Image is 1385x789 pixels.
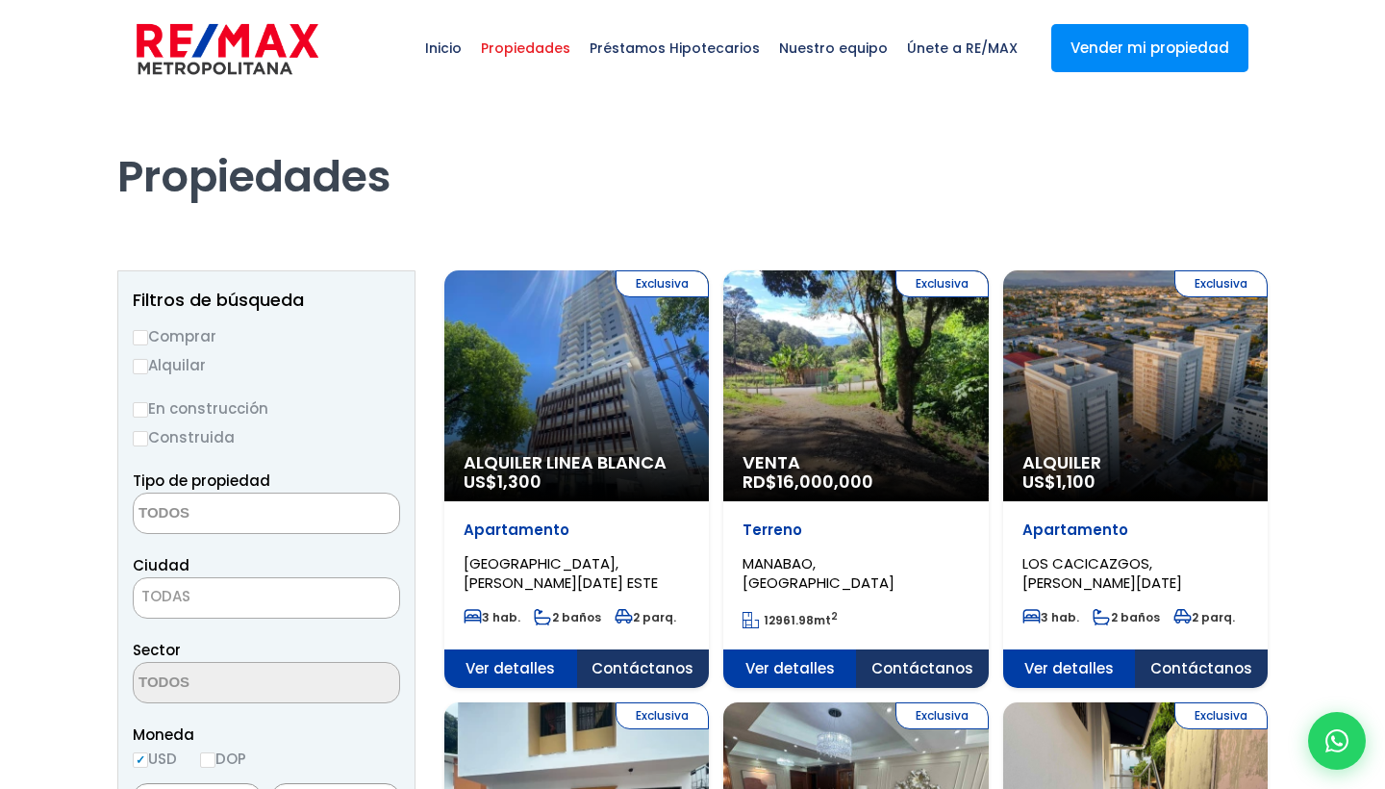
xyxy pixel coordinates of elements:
[534,609,601,625] span: 2 baños
[580,19,769,77] span: Préstamos Hipotecarios
[133,640,181,660] span: Sector
[133,471,270,491] span: Tipo de propiedad
[616,270,709,297] span: Exclusiva
[464,553,658,593] span: [GEOGRAPHIC_DATA], [PERSON_NAME][DATE] ESTE
[133,752,148,768] input: USD
[723,270,988,688] a: Exclusiva Venta RD$16,000,000 Terreno MANABAO, [GEOGRAPHIC_DATA] 12961.98mt2 Ver detalles Contáct...
[133,723,400,747] span: Moneda
[831,609,838,624] sup: 2
[1135,649,1268,688] span: Contáctanos
[464,609,520,625] span: 3 hab.
[764,612,814,628] span: 12961.98
[200,747,246,771] label: DOP
[856,649,989,688] span: Contáctanos
[133,353,400,377] label: Alquilar
[743,470,873,494] span: RD$
[134,583,399,610] span: TODAS
[1093,609,1160,625] span: 2 baños
[777,470,873,494] span: 16,000,000
[471,19,580,77] span: Propiedades
[200,752,215,768] input: DOP
[133,431,148,446] input: Construida
[1022,521,1248,540] p: Apartamento
[895,270,989,297] span: Exclusiva
[1174,270,1268,297] span: Exclusiva
[897,19,1027,77] span: Únete a RE/MAX
[133,324,400,348] label: Comprar
[1003,270,1268,688] a: Exclusiva Alquiler US$1,100 Apartamento LOS CACICAZGOS, [PERSON_NAME][DATE] 3 hab. 2 baños 2 parq...
[444,270,709,688] a: Exclusiva Alquiler Linea Blanca US$1,300 Apartamento [GEOGRAPHIC_DATA], [PERSON_NAME][DATE] ESTE ...
[743,453,969,472] span: Venta
[117,97,1268,203] h1: Propiedades
[133,330,148,345] input: Comprar
[743,612,838,628] span: mt
[1022,553,1182,593] span: LOS CACICAZGOS, [PERSON_NAME][DATE]
[444,649,577,688] span: Ver detalles
[134,494,320,535] textarea: Search
[137,20,318,78] img: remax-metropolitana-logo
[1022,470,1095,494] span: US$
[141,586,190,606] span: TODAS
[1051,24,1248,72] a: Vender mi propiedad
[1003,649,1136,688] span: Ver detalles
[497,470,541,494] span: 1,300
[723,649,856,688] span: Ver detalles
[895,702,989,729] span: Exclusiva
[743,553,894,593] span: MANABAO, [GEOGRAPHIC_DATA]
[743,521,969,540] p: Terreno
[133,291,400,310] h2: Filtros de búsqueda
[464,470,541,494] span: US$
[133,555,189,575] span: Ciudad
[134,663,320,704] textarea: Search
[133,402,148,418] input: En construcción
[133,747,177,771] label: USD
[577,649,710,688] span: Contáctanos
[616,702,709,729] span: Exclusiva
[1022,609,1079,625] span: 3 hab.
[133,396,400,420] label: En construcción
[1022,453,1248,472] span: Alquiler
[1056,470,1095,494] span: 1,100
[1174,702,1268,729] span: Exclusiva
[133,425,400,449] label: Construida
[415,19,471,77] span: Inicio
[615,609,676,625] span: 2 parq.
[464,453,690,472] span: Alquiler Linea Blanca
[1173,609,1235,625] span: 2 parq.
[464,521,690,540] p: Apartamento
[133,577,400,619] span: TODAS
[133,359,148,374] input: Alquilar
[769,19,897,77] span: Nuestro equipo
